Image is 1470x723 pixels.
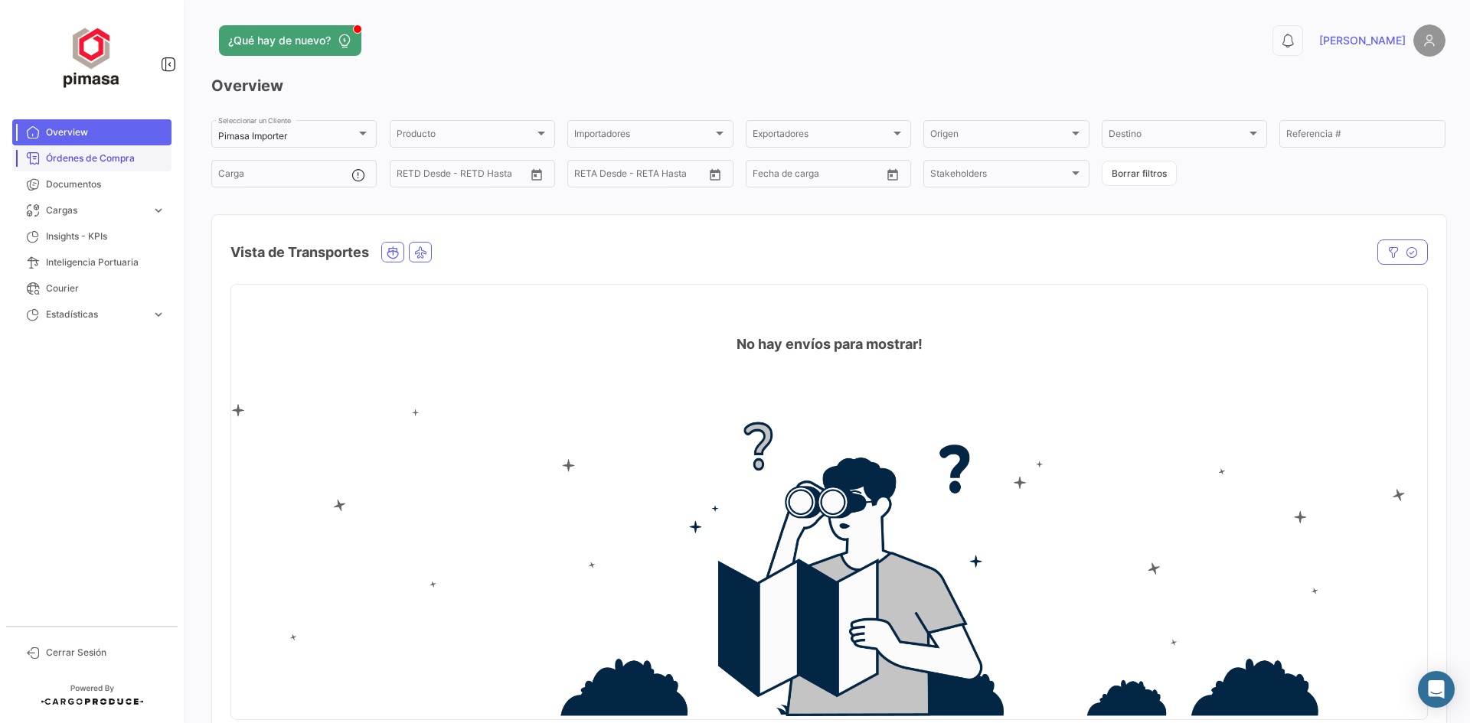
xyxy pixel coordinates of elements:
span: Exportadores [753,131,890,142]
button: Ocean [382,243,403,262]
span: Importadores [574,131,712,142]
span: expand_more [152,308,165,321]
span: Stakeholders [930,171,1068,181]
h3: Overview [211,75,1445,96]
div: Abrir Intercom Messenger [1418,671,1455,708]
input: Hasta [791,171,852,181]
a: Documentos [12,171,171,197]
span: ¿Qué hay de nuevo? [228,33,331,48]
input: Hasta [612,171,674,181]
img: placeholder-user.png [1413,24,1445,57]
span: Insights - KPIs [46,230,165,243]
h4: No hay envíos para mostrar! [737,334,923,355]
span: Estadísticas [46,308,145,321]
span: Documentos [46,177,165,191]
button: Open calendar [525,163,548,186]
span: Destino [1109,131,1246,142]
span: Cargas [46,204,145,217]
button: Borrar filtros [1102,161,1177,186]
input: Desde [753,171,780,181]
a: Órdenes de Compra [12,145,171,171]
h4: Vista de Transportes [230,242,369,263]
a: Inteligencia Portuaria [12,249,171,275]
span: Producto [397,131,534,142]
span: Courier [46,282,165,295]
span: Overview [46,125,165,139]
img: ff117959-d04a-4809-8d46-49844dc85631.png [54,18,130,95]
a: Courier [12,275,171,301]
a: Overview [12,119,171,145]
button: ¿Qué hay de nuevo? [219,25,361,56]
span: Origen [930,131,1068,142]
button: Open calendar [881,163,904,186]
span: Inteligencia Portuaria [46,256,165,269]
span: Cerrar Sesión [46,646,165,659]
span: Órdenes de Compra [46,151,165,165]
span: [PERSON_NAME] [1319,33,1406,48]
button: Open calendar [704,163,727,186]
input: Hasta [435,171,496,181]
mat-select-trigger: Pimasa Importer [218,130,287,142]
input: Desde [397,171,424,181]
button: Air [410,243,431,262]
img: no-info.png [231,404,1427,717]
input: Desde [574,171,602,181]
span: expand_more [152,204,165,217]
a: Insights - KPIs [12,223,171,249]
